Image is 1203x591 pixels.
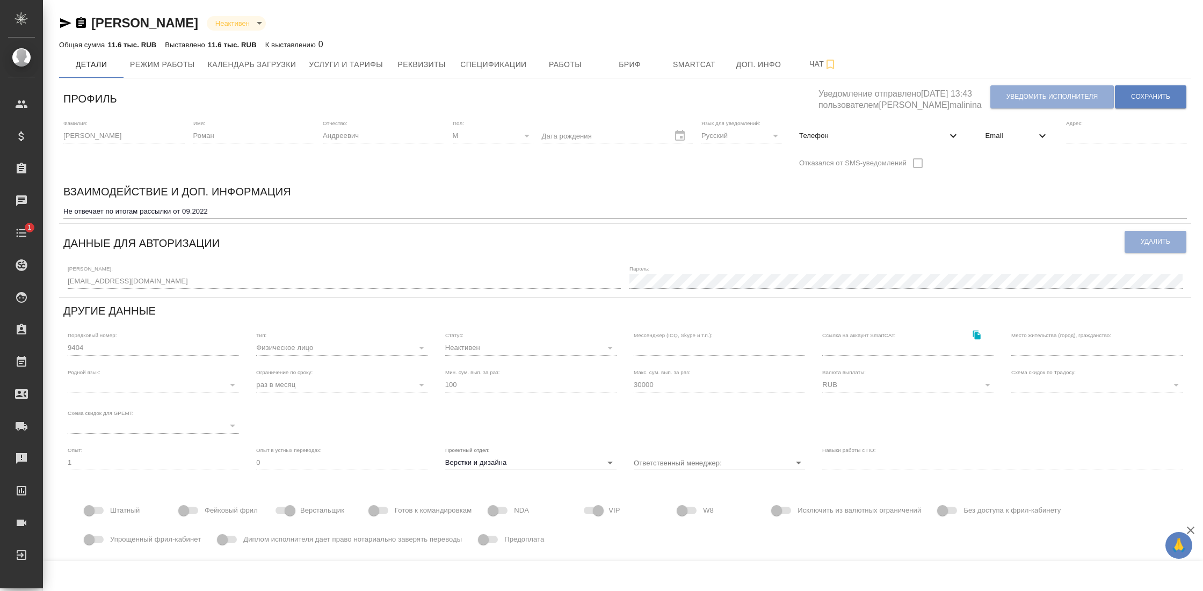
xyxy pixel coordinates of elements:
[59,17,72,30] button: Скопировать ссылку для ЯМессенджера
[1011,369,1076,375] label: Схема скидок по Традосу:
[822,369,866,375] label: Валюта выплаты:
[445,333,463,338] label: Статус:
[824,58,837,71] svg: Подписаться
[822,447,876,453] label: Навыки работы с ПО:
[3,220,40,246] a: 1
[63,90,117,107] h6: Профиль
[453,128,533,143] div: М
[822,333,896,338] label: Ссылка на аккаунт SmartCAT:
[205,505,258,516] span: Фейковый фрил
[207,16,266,31] div: Неактивен
[1170,534,1188,557] span: 🙏
[75,17,88,30] button: Скопировать ссылку
[208,58,296,71] span: Календарь загрузки
[395,505,472,516] span: Готов к командировкам
[68,333,117,338] label: Порядковый номер:
[966,324,988,346] button: Скопировать ссылку
[63,207,1187,215] textarea: Не отвечает по итогам рассылки от 09.2022
[107,41,156,49] p: 11.6 тыс. RUB
[300,505,344,516] span: Верстальщик
[504,534,544,545] span: Предоплата
[256,377,427,392] div: раз в месяц
[603,455,618,470] button: Open
[68,369,100,375] label: Родной язык:
[1165,532,1192,559] button: 🙏
[701,120,760,126] label: Язык для уведомлений:
[540,58,591,71] span: Работы
[791,124,968,148] div: Телефон
[256,369,313,375] label: Ограничение по сроку:
[68,411,134,416] label: Схема скидок для GPEMT:
[309,58,383,71] span: Услуги и тарифы
[256,447,322,453] label: Опыт в устных переводах:
[608,505,620,516] span: VIP
[208,41,257,49] p: 11.6 тыс. RUB
[256,340,427,355] div: Физическое лицо
[68,447,83,453] label: Опыт:
[66,58,117,71] span: Детали
[604,58,656,71] span: Бриф
[634,369,691,375] label: Макс. сум. вып. за раз:
[985,130,1036,141] span: Email
[977,124,1057,148] div: Email
[634,333,713,338] label: Мессенджер (ICQ, Skype и т.п.):
[59,41,107,49] p: Общая сумма
[799,130,946,141] span: Телефон
[445,369,500,375] label: Мин. сум. вып. за раз:
[669,58,720,71] span: Smartcat
[68,266,113,271] label: [PERSON_NAME]:
[193,120,205,126] label: Имя:
[63,183,291,200] h6: Взаимодействие и доп. информация
[165,41,208,49] p: Выставлено
[1115,85,1186,108] button: Сохранить
[63,302,156,319] h6: Другие данные
[445,447,490,453] label: Проектный отдел:
[63,235,220,252] h6: Данные для авторизации
[445,340,617,355] div: Неактивен
[91,16,198,30] a: [PERSON_NAME]
[514,505,529,516] span: NDA
[791,455,806,470] button: Open
[1131,92,1170,101] span: Сохранить
[701,128,782,143] div: Русский
[396,58,447,71] span: Реквизиты
[21,222,38,233] span: 1
[818,83,990,111] h5: Уведомление отправлено [DATE] 13:43 пользователем [PERSON_NAME]malinina
[256,333,266,338] label: Тип:
[323,120,347,126] label: Отчество:
[629,266,649,271] label: Пароль:
[212,19,253,28] button: Неактивен
[63,120,88,126] label: Фамилия:
[703,505,714,516] span: W8
[798,505,921,516] span: Исключить из валютных ограничений
[963,505,1061,516] span: Без доступа к фрил-кабинету
[460,58,526,71] span: Спецификации
[733,58,785,71] span: Доп. инфо
[798,57,849,71] span: Чат
[265,41,318,49] p: К выставлению
[110,505,140,516] span: Штатный
[130,58,195,71] span: Режим работы
[110,534,201,545] span: Упрощенный фрил-кабинет
[265,38,323,51] div: 0
[1066,120,1083,126] label: Адрес:
[1011,333,1111,338] label: Место жительства (город), гражданство:
[243,534,462,545] span: Диплом исполнителя дает право нотариально заверять переводы
[799,158,907,169] span: Отказался от SMS-уведомлений
[453,120,464,126] label: Пол:
[822,377,994,392] div: RUB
